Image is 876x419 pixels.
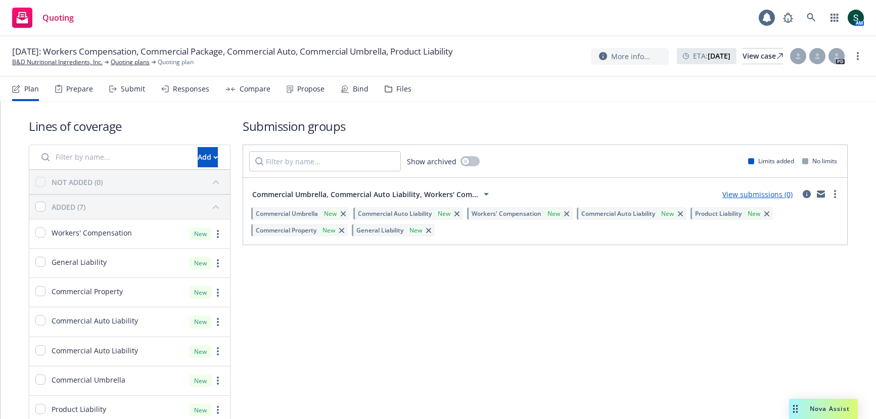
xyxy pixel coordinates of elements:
div: New [746,209,762,218]
a: more [852,50,864,62]
div: Bind [353,85,368,93]
span: Commercial Umbrella, Commercial Auto Liability, Workers' Com... [252,189,478,200]
span: Commercial Umbrella [256,209,318,218]
h1: Lines of coverage [29,118,230,134]
button: Nova Assist [789,399,858,419]
a: more [212,228,224,240]
a: View submissions (0) [722,190,793,199]
a: B&D Nutritional Ingredients, Inc. [12,58,103,67]
input: Filter by name... [249,151,401,171]
div: Compare [240,85,270,93]
div: No limits [802,157,837,165]
a: more [212,375,224,387]
div: ADDED (7) [52,202,85,212]
button: More info... [591,48,669,65]
div: NOT ADDED (0) [52,177,103,188]
span: Quoting [42,14,74,22]
img: photo [848,10,864,26]
a: Switch app [824,8,845,28]
button: Add [198,147,218,167]
a: more [212,257,224,269]
span: Product Liability [52,404,106,414]
span: General Liability [356,226,403,235]
button: NOT ADDED (0) [52,174,224,190]
a: more [829,188,841,200]
span: Product Liability [695,209,742,218]
span: ETA : [693,51,730,61]
div: New [407,226,424,235]
div: New [659,209,676,218]
div: View case [743,49,783,64]
h1: Submission groups [243,118,848,134]
a: mail [815,188,827,200]
div: New [436,209,452,218]
div: Propose [297,85,325,93]
span: General Liability [52,257,107,267]
div: Plan [24,85,39,93]
div: New [320,226,337,235]
span: Show archived [407,156,456,167]
a: more [212,316,224,328]
input: Filter by name... [35,147,192,167]
div: New [189,345,212,358]
div: Drag to move [789,399,802,419]
a: more [212,287,224,299]
span: Workers' Compensation [52,227,132,238]
div: New [189,286,212,299]
div: New [322,209,339,218]
div: New [189,404,212,416]
div: Add [198,148,218,167]
span: Commercial Auto Liability [358,209,432,218]
span: Commercial Property [256,226,316,235]
div: Responses [173,85,209,93]
span: Quoting plan [158,58,194,67]
div: Submit [121,85,145,93]
div: Files [396,85,411,93]
div: Prepare [66,85,93,93]
div: New [545,209,562,218]
a: Quoting plans [111,58,150,67]
span: [DATE]: Workers Compensation, Commercial Package, Commercial Auto, Commercial Umbrella, Product L... [12,45,453,58]
span: Commercial Property [52,286,123,297]
a: View case [743,48,783,64]
button: Commercial Umbrella, Commercial Auto Liability, Workers' Com... [249,184,495,204]
div: New [189,227,212,240]
a: Report a Bug [778,8,798,28]
button: ADDED (7) [52,199,224,215]
strong: [DATE] [708,51,730,61]
span: Nova Assist [810,404,850,413]
a: more [212,404,224,416]
span: Workers' Compensation [472,209,541,218]
div: New [189,257,212,269]
a: Quoting [8,4,78,32]
span: Commercial Auto Liability [581,209,655,218]
span: More info... [611,51,650,62]
a: circleInformation [801,188,813,200]
span: Commercial Auto Liability [52,345,138,356]
div: Limits added [748,157,794,165]
div: New [189,315,212,328]
span: Commercial Auto Liability [52,315,138,326]
div: New [189,375,212,387]
a: more [212,345,224,357]
span: Commercial Umbrella [52,375,125,385]
a: Search [801,8,821,28]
